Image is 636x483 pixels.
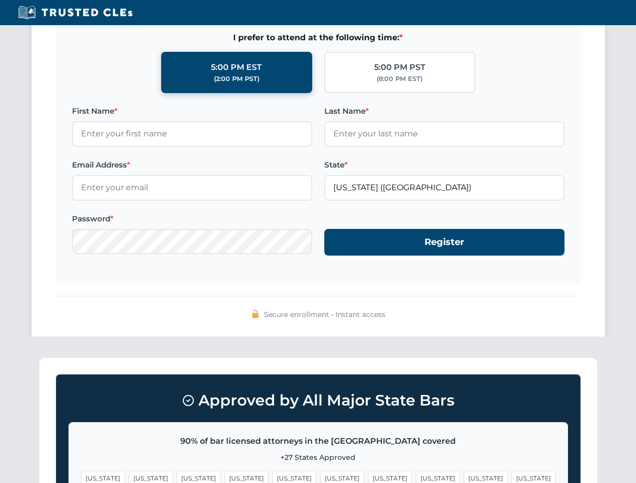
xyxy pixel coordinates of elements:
[68,387,568,414] h3: Approved by All Major State Bars
[264,309,385,320] span: Secure enrollment • Instant access
[72,159,312,171] label: Email Address
[214,74,259,84] div: (2:00 PM PST)
[324,175,564,200] input: Florida (FL)
[72,105,312,117] label: First Name
[72,175,312,200] input: Enter your email
[377,74,422,84] div: (8:00 PM EST)
[324,121,564,146] input: Enter your last name
[72,213,312,225] label: Password
[72,31,564,44] span: I prefer to attend at the following time:
[72,121,312,146] input: Enter your first name
[324,159,564,171] label: State
[374,61,426,74] div: 5:00 PM PST
[81,435,555,448] p: 90% of bar licensed attorneys in the [GEOGRAPHIC_DATA] covered
[324,105,564,117] label: Last Name
[15,5,135,20] img: Trusted CLEs
[81,452,555,463] p: +27 States Approved
[324,229,564,256] button: Register
[251,310,259,318] img: 🔒
[211,61,262,74] div: 5:00 PM EST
